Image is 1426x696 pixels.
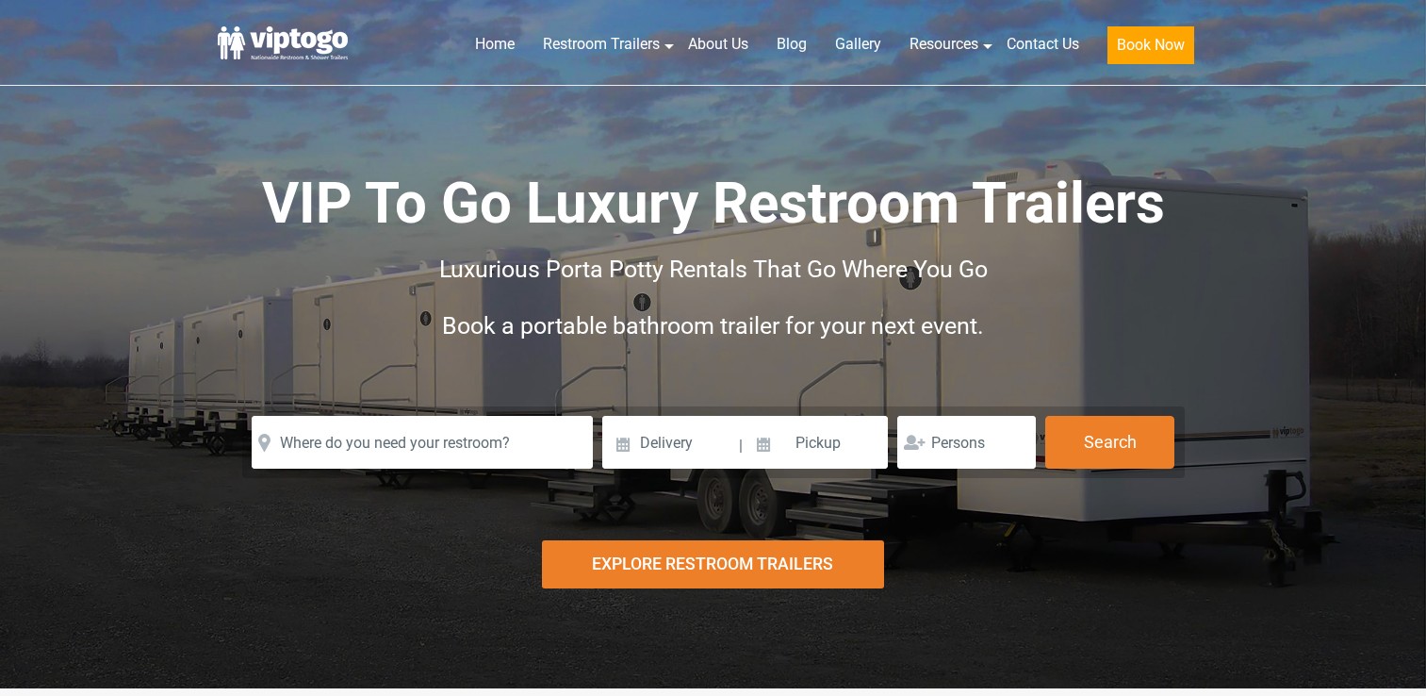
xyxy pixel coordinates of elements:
a: Book Now [1093,24,1208,75]
div: Explore Restroom Trailers [542,540,884,588]
input: Pickup [746,416,889,469]
a: Gallery [821,24,895,65]
input: Persons [897,416,1036,469]
button: Search [1045,416,1174,469]
span: VIP To Go Luxury Restroom Trailers [262,170,1165,237]
a: Restroom Trailers [529,24,674,65]
span: Book a portable bathroom trailer for your next event. [442,312,984,340]
button: Book Now [1107,26,1194,64]
a: Home [461,24,529,65]
a: About Us [674,24,762,65]
a: Blog [762,24,821,65]
input: Where do you need your restroom? [252,416,593,469]
span: | [739,416,743,476]
a: Resources [895,24,992,65]
input: Delivery [602,416,737,469]
a: Contact Us [992,24,1093,65]
span: Luxurious Porta Potty Rentals That Go Where You Go [439,256,988,283]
